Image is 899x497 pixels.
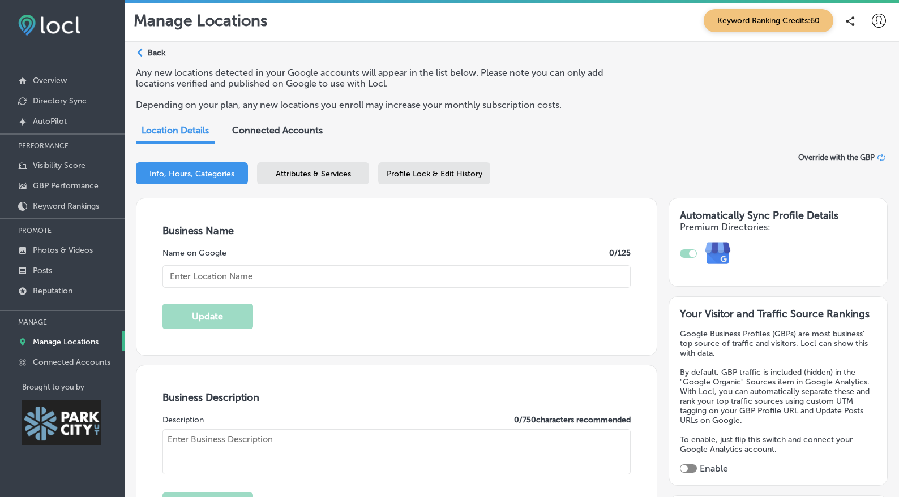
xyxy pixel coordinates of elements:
[387,169,482,179] span: Profile Lock & Edit History
[680,435,876,454] p: To enable, just flip this switch and connect your Google Analytics account.
[680,308,876,320] h3: Your Visitor and Traffic Source Rankings
[798,153,875,162] span: Override with the GBP
[514,415,631,425] label: 0 / 750 characters recommended
[33,357,110,367] p: Connected Accounts
[33,337,99,347] p: Manage Locations
[33,266,52,275] p: Posts
[680,368,876,425] p: By default, GBP traffic is included (hidden) in the "Google Organic" Sources item in Google Analy...
[162,304,253,329] button: Update
[134,11,268,30] p: Manage Locations
[33,245,93,255] p: Photos & Videos
[162,224,631,237] h3: Business Name
[33,116,67,126] p: AutoPilot
[276,169,351,179] span: Attributes & Services
[136,100,624,110] p: Depending on your plan, any new locations you enroll may increase your monthly subscription costs.
[680,209,876,222] h3: Automatically Sync Profile Details
[704,9,833,32] span: Keyword Ranking Credits: 60
[33,161,85,170] p: Visibility Score
[232,125,323,136] span: Connected Accounts
[33,181,99,191] p: GBP Performance
[609,248,631,258] label: 0 /125
[697,232,739,275] img: e7ababfa220611ac49bdb491a11684a6.png
[22,400,101,445] img: Park City
[33,76,67,85] p: Overview
[162,391,631,404] h3: Business Description
[33,96,87,106] p: Directory Sync
[680,329,876,358] p: Google Business Profiles (GBPs) are most business' top source of traffic and visitors. Locl can s...
[22,383,125,391] p: Brought to you by
[142,125,209,136] span: Location Details
[162,415,204,425] label: Description
[33,201,99,211] p: Keyword Rankings
[148,48,165,58] p: Back
[18,15,80,36] img: fda3e92497d09a02dc62c9cd864e3231.png
[149,169,234,179] span: Info, Hours, Categories
[162,265,631,288] input: Enter Location Name
[162,248,226,258] label: Name on Google
[700,463,728,474] label: Enable
[680,222,876,232] h4: Premium Directories:
[33,286,72,296] p: Reputation
[136,67,624,89] p: Any new locations detected in your Google accounts will appear in the list below. Please note you...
